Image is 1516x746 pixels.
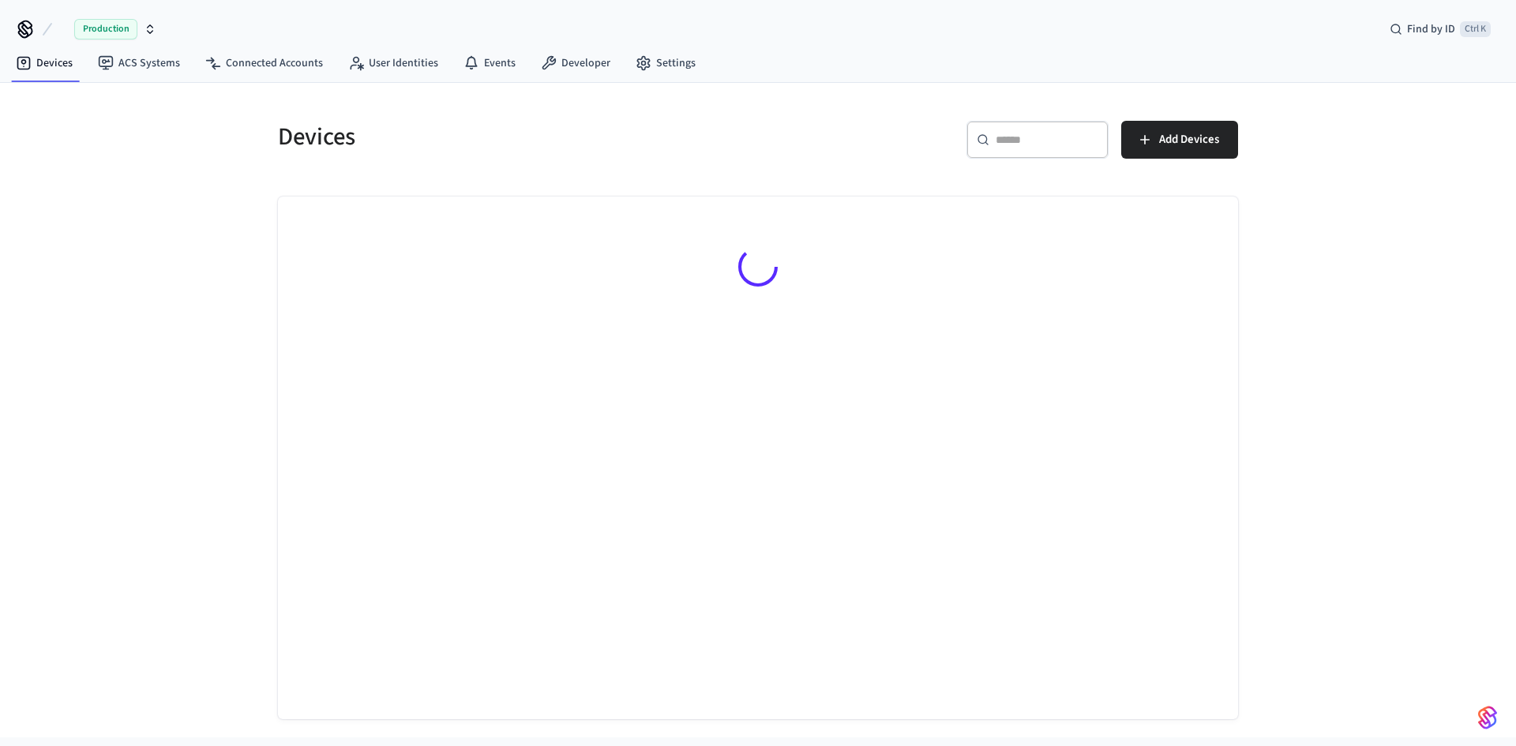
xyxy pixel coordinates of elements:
[74,19,137,39] span: Production
[623,49,708,77] a: Settings
[3,49,85,77] a: Devices
[528,49,623,77] a: Developer
[1478,705,1497,730] img: SeamLogoGradient.69752ec5.svg
[1121,121,1238,159] button: Add Devices
[1407,21,1455,37] span: Find by ID
[278,121,749,153] h5: Devices
[451,49,528,77] a: Events
[1460,21,1491,37] span: Ctrl K
[336,49,451,77] a: User Identities
[193,49,336,77] a: Connected Accounts
[1377,15,1503,43] div: Find by IDCtrl K
[1159,129,1219,150] span: Add Devices
[85,49,193,77] a: ACS Systems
